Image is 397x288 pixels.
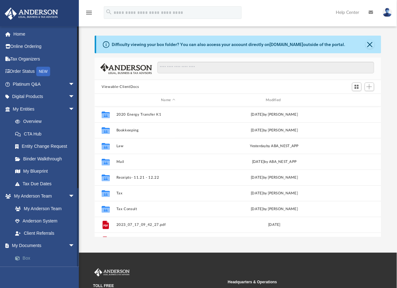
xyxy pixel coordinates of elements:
a: My Anderson Team [9,202,78,215]
div: NEW [36,67,50,76]
i: search [105,9,112,15]
a: Digital Productsarrow_drop_down [4,90,84,103]
div: Name [116,97,220,103]
button: Law [116,144,220,148]
img: Anderson Advisors Platinum Portal [3,8,60,20]
span: arrow_drop_down [68,240,81,253]
a: Overview [9,115,84,128]
button: Tax [116,191,220,195]
a: Binder Walkthrough [9,153,84,165]
button: Close [366,40,375,49]
div: [DATE] by [PERSON_NAME] [223,191,326,196]
a: Client Referrals [9,227,81,240]
a: Home [4,28,84,40]
a: Meeting Minutes [9,265,84,277]
a: My Entitiesarrow_drop_down [4,103,84,115]
span: arrow_drop_down [68,190,81,203]
input: Search files and folders [157,62,374,74]
span: arrow_drop_down [68,103,81,116]
div: [DATE] by [PERSON_NAME] [223,112,326,118]
span: arrow_drop_down [68,90,81,103]
img: User Pic [383,8,392,17]
a: My Documentsarrow_drop_down [4,240,84,252]
button: Tax Consult [116,207,220,211]
a: Box [9,252,84,265]
a: My Anderson Teamarrow_drop_down [4,190,81,203]
span: yesterday [250,144,266,148]
button: 2023_07_17_09_42_27.pdf [116,223,220,227]
div: grid [95,107,381,237]
a: My Blueprint [9,165,81,178]
img: Anderson Advisors Platinum Portal [93,268,131,277]
div: [DATE] by [PERSON_NAME] [223,206,326,212]
small: Headquarters & Operations [228,279,358,285]
button: Viewable-ClientDocs [102,84,139,90]
a: menu [85,12,93,16]
a: Tax Organizers [4,53,84,65]
div: id [329,97,373,103]
button: Mail [116,160,220,164]
button: Receipts- 11.21 - 12.22 [116,176,220,180]
a: Entity Change Request [9,140,84,153]
a: Order StatusNEW [4,65,84,78]
div: Difficulty viewing your box folder? You can also access your account directly on outside of the p... [112,41,345,48]
div: [DATE] [223,222,326,228]
button: 2020 Energy Transfer K1 [116,112,220,117]
a: Online Ordering [4,40,84,53]
div: [DATE] by ABA_NEST_APP [223,159,326,165]
a: [DOMAIN_NAME] [270,42,303,47]
div: by ABA_NEST_APP [223,143,326,149]
a: CTA Hub [9,128,84,140]
button: Add [365,83,374,91]
div: Modified [222,97,326,103]
a: Anderson System [9,215,81,228]
i: menu [85,9,93,16]
button: Switch to Grid View [352,83,362,91]
div: [DATE] by [PERSON_NAME] [223,128,326,133]
button: Bookkeeping [116,128,220,132]
span: arrow_drop_down [68,78,81,91]
a: Platinum Q&Aarrow_drop_down [4,78,84,90]
div: id [98,97,113,103]
div: [DATE] by [PERSON_NAME] [223,175,326,181]
a: Tax Due Dates [9,177,84,190]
